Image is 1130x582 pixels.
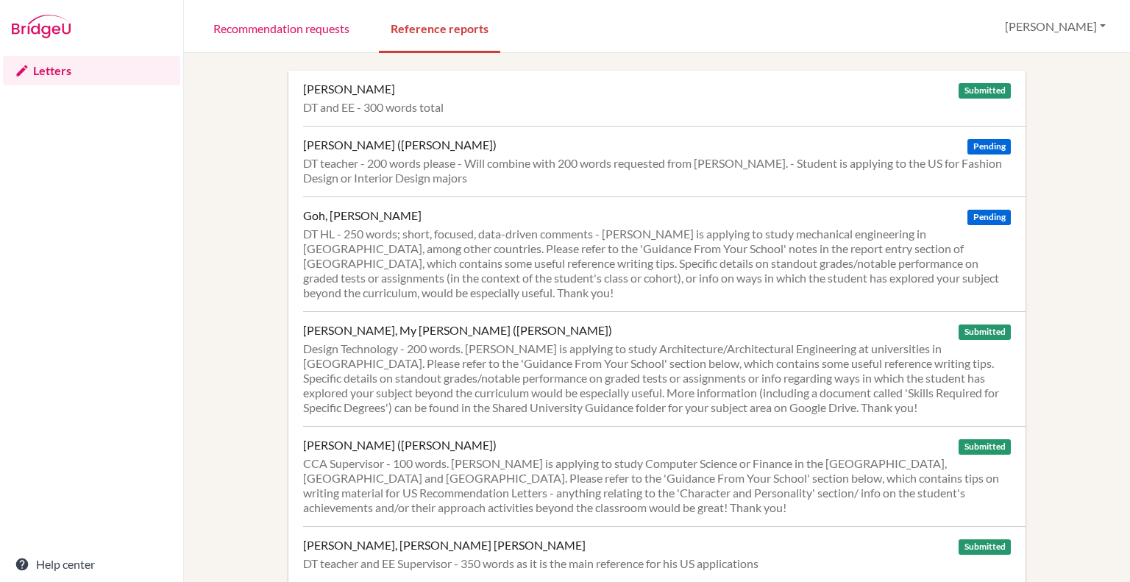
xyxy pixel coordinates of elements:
div: [PERSON_NAME] ([PERSON_NAME]) [303,438,497,453]
a: Reference reports [379,2,500,53]
span: Submitted [959,324,1010,340]
a: [PERSON_NAME], [PERSON_NAME] [PERSON_NAME] Submitted DT teacher and EE Supervisor - 350 words as ... [303,526,1026,582]
iframe: Intercom live chat [1080,532,1115,567]
div: DT teacher and EE Supervisor - 350 words as it is the main reference for his US applications [303,556,1011,571]
a: [PERSON_NAME] ([PERSON_NAME]) Submitted CCA Supervisor - 100 words. [PERSON_NAME] is applying to ... [303,426,1026,526]
div: [PERSON_NAME] [303,82,395,96]
a: [PERSON_NAME] ([PERSON_NAME]) Pending DT teacher - 200 words please - Will combine with 200 words... [303,126,1026,196]
span: Submitted [959,539,1010,555]
a: [PERSON_NAME] Submitted DT and EE - 300 words total [303,71,1026,126]
div: DT and EE - 300 words total [303,100,1011,115]
a: Goh, [PERSON_NAME] Pending DT HL - 250 words; short, focused, data-driven comments - [PERSON_NAME... [303,196,1026,311]
a: Letters [3,56,180,85]
span: Submitted [959,439,1010,455]
div: [PERSON_NAME], My [PERSON_NAME] ([PERSON_NAME]) [303,323,612,338]
a: Help center [3,550,180,579]
span: Submitted [959,83,1010,99]
a: Recommendation requests [202,2,361,53]
div: Goh, [PERSON_NAME] [303,208,422,223]
a: [PERSON_NAME], My [PERSON_NAME] ([PERSON_NAME]) Submitted Design Technology - 200 words. [PERSON_... [303,311,1026,426]
div: Design Technology - 200 words. [PERSON_NAME] is applying to study Architecture/Architectural Engi... [303,341,1011,415]
div: DT teacher - 200 words please - Will combine with 200 words requested from [PERSON_NAME]. - Stude... [303,156,1011,185]
button: [PERSON_NAME] [998,13,1112,40]
img: Bridge-U [12,15,71,38]
span: Pending [967,139,1010,155]
div: CCA Supervisor - 100 words. [PERSON_NAME] is applying to study Computer Science or Finance in the... [303,456,1011,515]
div: [PERSON_NAME], [PERSON_NAME] [PERSON_NAME] [303,538,586,553]
div: [PERSON_NAME] ([PERSON_NAME]) [303,138,497,152]
span: Pending [967,210,1010,225]
div: DT HL - 250 words; short, focused, data-driven comments - [PERSON_NAME] is applying to study mech... [303,227,1011,300]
